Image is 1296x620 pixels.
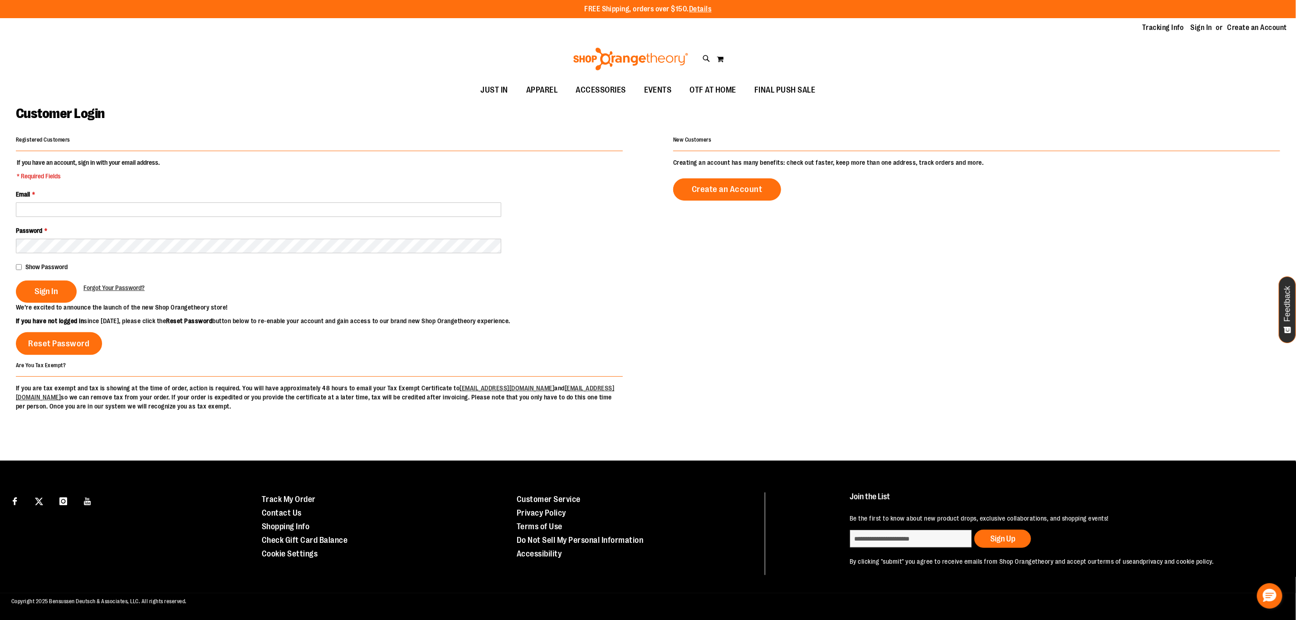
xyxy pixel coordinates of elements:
[517,522,562,531] a: Terms of Use
[526,80,558,100] span: APPAREL
[681,80,746,101] a: OTF AT HOME
[471,80,517,101] a: JUST IN
[16,137,70,143] strong: Registered Customers
[850,530,972,548] input: enter email
[480,80,508,100] span: JUST IN
[83,283,145,292] a: Forgot Your Password?
[16,280,77,303] button: Sign In
[31,492,47,508] a: Visit our X page
[16,303,648,312] p: We’re excited to announce the launch of the new Shop Orangetheory store!
[83,284,145,291] span: Forgot Your Password?
[16,191,30,198] span: Email
[16,384,623,411] p: If you are tax exempt and tax is showing at the time of order, action is required. You will have ...
[16,332,102,355] a: Reset Password
[262,495,316,504] a: Track My Order
[745,80,825,101] a: FINAL PUSH SALE
[850,514,1268,523] p: Be the first to know about new product drops, exclusive collaborations, and shopping events!
[517,508,566,517] a: Privacy Policy
[55,492,71,508] a: Visit our Instagram page
[850,557,1268,566] p: By clicking "submit" you agree to receive emails from Shop Orangetheory and accept our and
[567,80,635,101] a: ACCESSORIES
[460,384,555,392] a: [EMAIL_ADDRESS][DOMAIN_NAME]
[1097,558,1133,565] a: terms of use
[673,137,712,143] strong: New Customers
[1257,583,1282,609] button: Hello, have a question? Let’s chat.
[673,178,781,201] a: Create an Account
[584,4,712,15] p: FREE Shipping, orders over $150.
[1143,558,1214,565] a: privacy and cookie policy.
[17,172,160,181] span: * Required Fields
[850,492,1268,509] h4: Join the List
[635,80,681,101] a: EVENTS
[16,317,84,325] strong: If you have not logged in
[517,536,644,545] a: Do Not Sell My Personal Information
[7,492,23,508] a: Visit our Facebook page
[974,530,1031,548] button: Sign Up
[16,316,648,325] p: since [DATE], please click the button below to re-enable your account and gain access to our bran...
[29,339,90,349] span: Reset Password
[673,158,1280,167] p: Creating an account has many benefits: check out faster, keep more than one address, track orders...
[16,106,105,121] span: Customer Login
[166,317,213,325] strong: Reset Password
[1142,23,1184,33] a: Tracking Info
[11,598,187,605] span: Copyright 2025 Bensussen Deutsch & Associates, LLC. All rights reserved.
[1279,276,1296,343] button: Feedback - Show survey
[517,80,567,101] a: APPAREL
[16,158,161,181] legend: If you have an account, sign in with your email address.
[644,80,672,100] span: EVENTS
[1228,23,1287,33] a: Create an Account
[990,534,1015,543] span: Sign Up
[16,227,42,234] span: Password
[689,5,712,13] a: Details
[262,549,318,558] a: Cookie Settings
[1283,286,1292,322] span: Feedback
[262,522,310,531] a: Shopping Info
[690,80,737,100] span: OTF AT HOME
[517,495,581,504] a: Customer Service
[262,536,348,545] a: Check Gift Card Balance
[262,508,302,517] a: Contact Us
[692,184,763,194] span: Create an Account
[572,48,690,70] img: Shop Orangetheory
[576,80,626,100] span: ACCESSORIES
[1191,23,1213,33] a: Sign In
[517,549,562,558] a: Accessibility
[35,497,43,506] img: Twitter
[34,286,58,296] span: Sign In
[80,492,96,508] a: Visit our Youtube page
[16,362,66,368] strong: Are You Tax Exempt?
[25,263,68,271] span: Show Password
[754,80,816,100] span: FINAL PUSH SALE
